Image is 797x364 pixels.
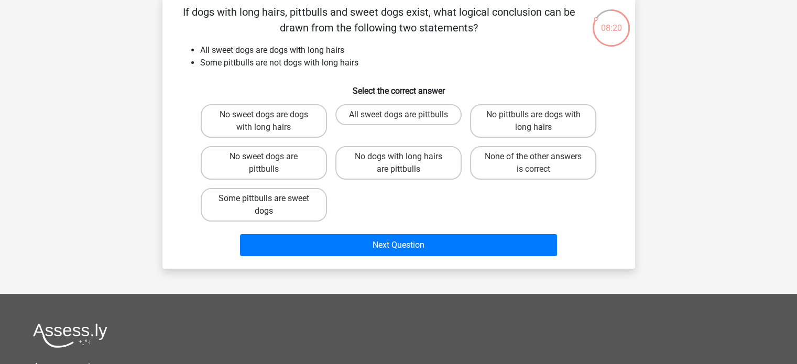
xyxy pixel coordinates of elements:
[335,104,462,125] label: All sweet dogs are pittbulls
[179,4,579,36] p: If dogs with long hairs, pittbulls and sweet dogs exist, what logical conclusion can be drawn fro...
[201,146,327,180] label: No sweet dogs are pittbulls
[470,104,596,138] label: No pittbulls are dogs with long hairs
[200,57,618,69] li: Some pittbulls are not dogs with long hairs
[201,188,327,222] label: Some pittbulls are sweet dogs
[201,104,327,138] label: No sweet dogs are dogs with long hairs
[179,78,618,96] h6: Select the correct answer
[200,44,618,57] li: All sweet dogs are dogs with long hairs
[240,234,557,256] button: Next Question
[470,146,596,180] label: None of the other answers is correct
[592,8,631,35] div: 08:20
[33,323,107,348] img: Assessly logo
[335,146,462,180] label: No dogs with long hairs are pittbulls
